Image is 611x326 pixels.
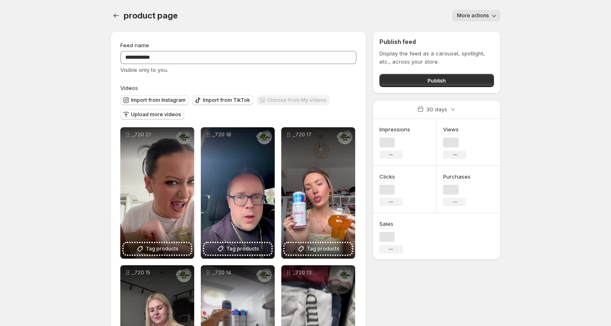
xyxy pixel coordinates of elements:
span: Tag products [146,245,179,253]
h3: Purchases [443,172,471,181]
span: Publish [427,76,446,85]
span: Upload more videos [131,111,181,118]
p: _720 13 [293,269,335,276]
h3: Sales [379,220,393,228]
p: _720 17 [293,131,335,138]
button: Tag products [204,243,271,255]
h2: Publish feed [379,38,494,46]
button: Upload more videos [120,110,184,119]
span: Feed name [120,42,149,48]
h3: Views [443,125,459,133]
button: Import from TikTok [192,95,253,105]
h3: Impressions [379,125,410,133]
button: More actions [452,10,501,21]
div: _720 21Tag products [120,127,194,259]
p: _720 21 [132,131,175,138]
p: _720 15 [132,269,175,276]
button: Import from Instagram [120,95,189,105]
span: Tag products [307,245,340,253]
span: Videos [120,85,138,91]
span: product page [124,11,178,21]
div: _720 17Tag products [281,127,355,259]
span: More actions [457,12,489,19]
button: Tag products [285,243,352,255]
span: Tag products [226,245,259,253]
button: Tag products [124,243,191,255]
p: _720 18 [212,131,255,138]
h3: Clicks [379,172,395,181]
p: _720 14 [212,269,255,276]
span: Import from TikTok [203,97,250,103]
div: _720 18Tag products [201,127,275,259]
button: Publish [379,74,494,87]
span: Visible only to you. [120,67,168,73]
p: Display the feed as a carousel, spotlight, etc., across your store. [379,49,494,66]
p: 30 days [426,105,447,113]
button: Settings [110,10,122,21]
span: Import from Instagram [131,97,186,103]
